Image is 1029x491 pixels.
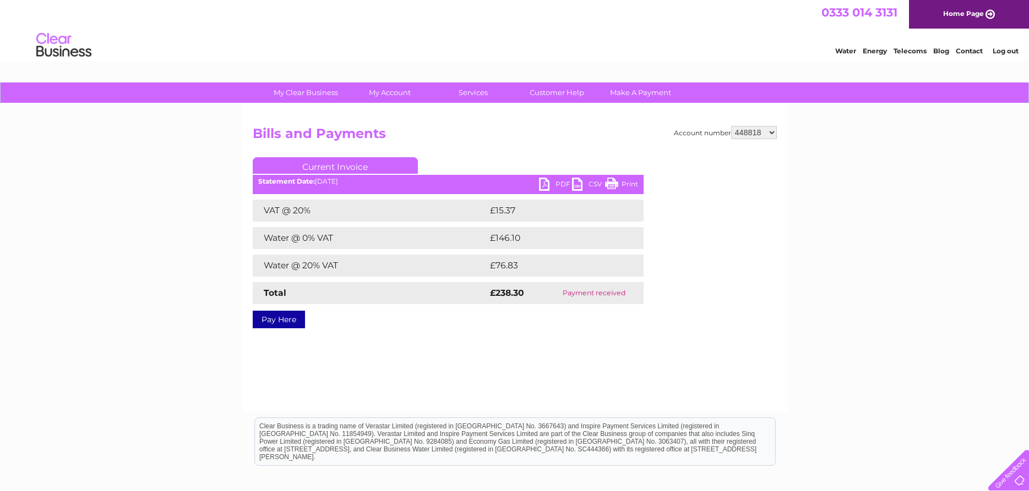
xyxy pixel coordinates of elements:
a: Log out [993,47,1019,55]
a: Water [835,47,856,55]
td: Water @ 0% VAT [253,227,487,249]
a: My Clear Business [260,82,351,103]
a: Blog [933,47,949,55]
td: VAT @ 20% [253,200,487,222]
div: Account number [674,126,777,139]
a: CSV [572,178,605,194]
strong: Total [264,288,286,298]
a: Contact [956,47,983,55]
td: £146.10 [487,227,623,249]
strong: £238.30 [490,288,524,298]
div: Clear Business is a trading name of Verastar Limited (registered in [GEOGRAPHIC_DATA] No. 3667643... [255,6,775,53]
b: Statement Date: [258,177,315,185]
img: logo.png [36,29,92,62]
a: 0333 014 3131 [821,5,897,19]
a: My Account [344,82,435,103]
a: Make A Payment [595,82,686,103]
a: Telecoms [894,47,927,55]
a: Energy [863,47,887,55]
div: [DATE] [253,178,644,185]
a: Customer Help [511,82,602,103]
a: Services [428,82,519,103]
a: Current Invoice [253,157,418,174]
td: £76.83 [487,255,622,277]
h2: Bills and Payments [253,126,777,147]
a: Print [605,178,638,194]
td: Payment received [545,282,644,304]
td: Water @ 20% VAT [253,255,487,277]
a: Pay Here [253,311,305,328]
a: PDF [539,178,572,194]
td: £15.37 [487,200,620,222]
